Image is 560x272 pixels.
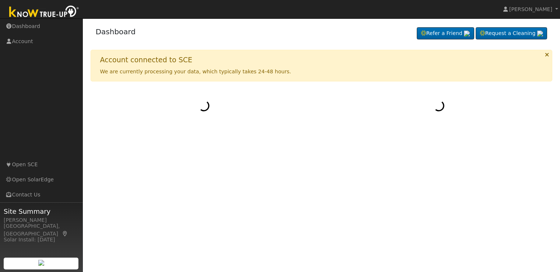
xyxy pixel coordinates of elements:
div: [GEOGRAPHIC_DATA], [GEOGRAPHIC_DATA] [4,222,79,238]
span: Site Summary [4,206,79,216]
a: Request a Cleaning [476,27,547,40]
a: Refer a Friend [417,27,474,40]
a: Dashboard [96,27,136,36]
div: Solar Install: [DATE] [4,236,79,244]
img: Know True-Up [6,4,83,21]
div: [PERSON_NAME] [4,216,79,224]
img: retrieve [38,260,44,266]
h1: Account connected to SCE [100,56,193,64]
span: We are currently processing your data, which typically takes 24-48 hours. [100,69,291,74]
img: retrieve [537,31,543,36]
span: [PERSON_NAME] [509,6,552,12]
img: retrieve [464,31,470,36]
a: Map [62,231,68,237]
